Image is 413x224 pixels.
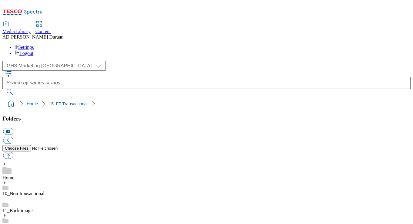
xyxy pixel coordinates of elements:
a: Home [27,101,38,106]
a: Media Library [2,22,31,34]
a: Logout [15,51,33,56]
nav: breadcrumb [2,98,411,110]
a: Settings [15,45,34,50]
span: AD [2,34,9,39]
a: 15_FF Transactional [49,101,88,106]
h3: Folders [2,115,411,122]
a: 11_Back images [2,208,35,213]
a: home [6,99,16,109]
span: Media Library [2,29,31,34]
span: Content [35,29,51,34]
a: Home [2,175,14,180]
input: Search by names or tags [2,77,411,89]
a: Content [35,22,51,34]
a: 10_Non-transactional [2,191,45,196]
span: [PERSON_NAME] Duraan [9,34,63,39]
